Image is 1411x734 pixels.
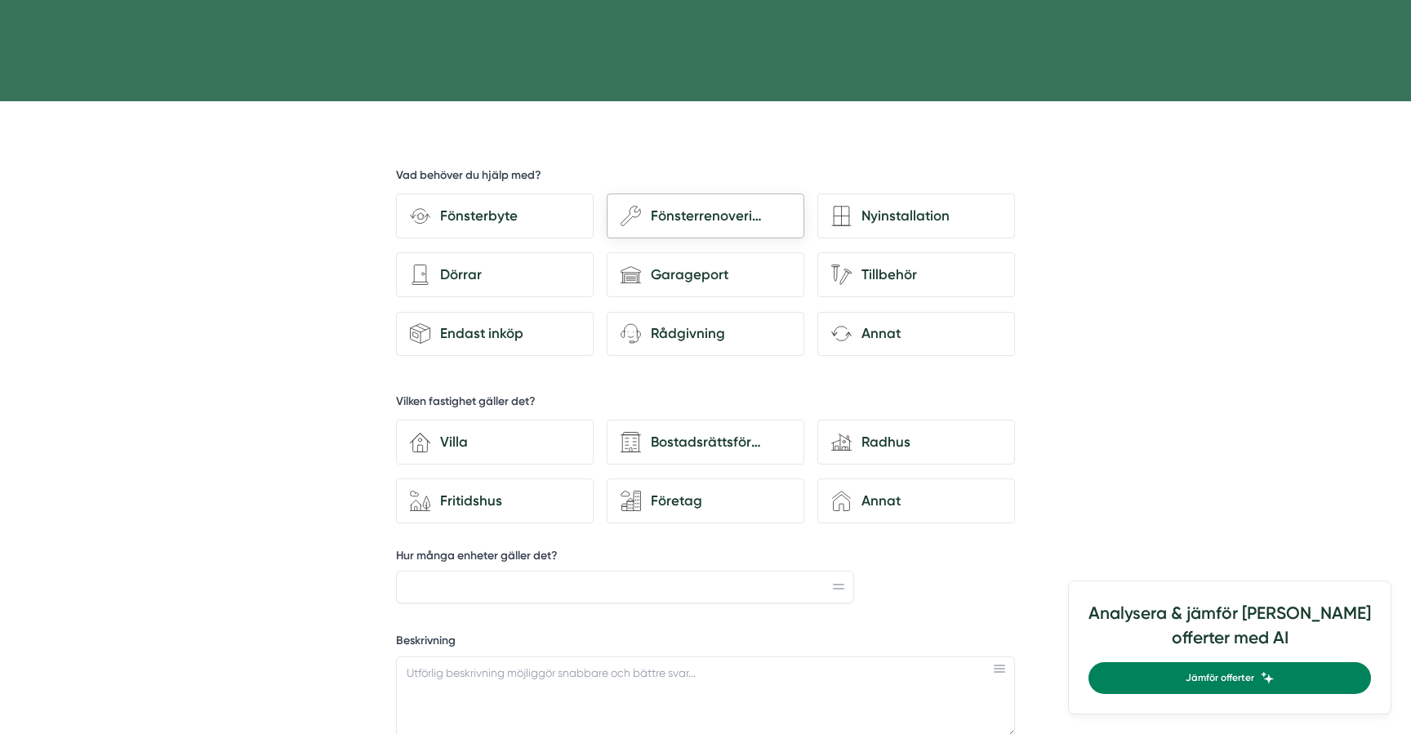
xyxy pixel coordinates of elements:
label: Beskrivning [396,633,1015,653]
span: Jämför offerter [1186,670,1254,686]
a: Jämför offerter [1088,662,1371,694]
label: Hur många enheter gäller det? [396,548,854,568]
h5: Vilken fastighet gäller det? [396,394,536,414]
h5: Vad behöver du hjälp med? [396,167,541,188]
h4: Analysera & jämför [PERSON_NAME] offerter med AI [1088,601,1371,662]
